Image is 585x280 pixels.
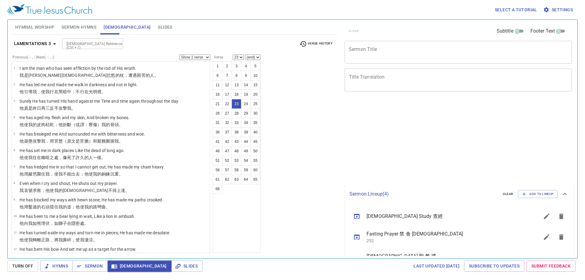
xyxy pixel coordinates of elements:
button: 7 [222,71,232,80]
p: 他使我的皮 [19,122,129,128]
span: Submit Feedback [531,262,571,270]
wh216: 。 [101,89,106,94]
iframe: from-child [342,98,527,182]
span: 6 [13,148,15,152]
span: 5 [13,132,15,135]
button: 39 [241,127,251,137]
p: Even when I cry and shout, He shuts out my prayer. [19,180,129,186]
span: Footer Text [530,27,555,35]
wh5753: 。 [106,204,110,209]
button: Verse History [296,39,336,48]
button: 65 [250,175,260,184]
p: I am the man who has seen affliction by the rod of His wrath. [19,65,158,71]
button: 26 [213,108,222,118]
span: 10 [13,214,17,218]
wh7626: ，遭遇 [124,73,158,78]
button: 37 [222,127,232,137]
a: Subscribe to Updates [464,261,524,272]
button: 24 [241,99,251,109]
p: 252 [367,238,525,244]
p: He has hedged me in so that I cannot get out; He has made my chain heavy. [19,164,165,170]
wh1870: ；他使我的路 [71,204,110,209]
span: Subscribe to Updates [469,262,519,270]
button: 34 [241,118,251,128]
button: 57 [222,165,232,175]
p: Sermon Lineup ( 4 ) [349,190,498,198]
wh693: ，如獅子 [50,221,88,226]
wh4285: ，像死了 [58,155,106,160]
button: Select a tutorial [492,4,540,16]
button: 60 [250,165,260,175]
button: [DEMOGRAPHIC_DATA] [108,261,172,272]
button: 11 [213,80,222,90]
wh3027: 攻擊我。 [58,106,76,111]
p: 他真是終日 [19,105,179,111]
p: He has been to me a bear lying in wait, Like a lion in ambush. [19,213,135,219]
button: 33 [232,118,241,128]
button: 15 [250,80,260,90]
span: [DEMOGRAPHIC_DATA] Study 查經 [367,213,525,220]
wh5178: 沉重 [110,172,123,176]
button: 25 [250,99,260,109]
b: Lamentations 3 [14,40,51,48]
button: 36 [213,127,222,137]
p: 他用鑿過的石頭 [19,204,163,210]
button: 5 [250,61,260,71]
wh3513: 。 [119,172,123,176]
span: Verse History [300,40,332,48]
label: Verse [213,55,223,59]
button: 35 [250,118,260,128]
wh2822: ，不行在光明裡 [71,89,106,94]
p: 他築壘 [19,138,145,144]
wh3427: 在幽暗之處 [37,155,106,160]
button: 29 [241,108,251,118]
p: Surely He has turned His hand against me Time and time again throughout the day. [19,98,179,104]
span: Subtitle [497,27,513,35]
button: 27 [222,108,232,118]
button: 55 [250,156,260,165]
wh7725: 反 [50,106,76,111]
wh1129: 攻擊我，用苦楚（原文是苦膽 [33,139,123,144]
button: 59 [241,165,251,175]
button: 8 [232,71,241,80]
wh8513: 圍困 [106,139,123,144]
p: 我哀號 [19,187,129,193]
button: 58 [232,165,241,175]
span: [DEMOGRAPHIC_DATA] 聖 餐 禮 [367,253,525,260]
img: True Jesus Church [7,4,92,15]
wh3318: ；他使 [80,172,123,176]
button: 6 [213,71,222,80]
span: Sermon Hymns [62,23,96,31]
span: Last updated [DATE] [413,262,459,270]
wh3117: 再三 [41,106,76,111]
wh2199: 求救 [33,188,130,193]
wh6040: 的人 [146,73,158,78]
span: Hymns [45,262,68,270]
button: 40 [250,127,260,137]
button: 31 [213,118,222,128]
button: 63 [232,175,241,184]
span: 8 [13,181,15,185]
button: 18 [232,90,241,99]
button: Lamentations 3 [12,38,61,49]
p: 他使我轉離 [19,237,170,243]
button: Sermon [73,261,108,272]
p: He has turned aside my ways and torn me in pieces; He has made me desolate. [19,230,170,236]
button: 56 [213,165,222,175]
label: Previous (←, ↑) Next (→, ↓) [12,55,54,59]
p: He has bent His bow And set me up as a target for the arrow. [19,246,136,252]
button: Settings [542,4,575,16]
button: 3 [232,61,241,71]
wh5493: 正路 [41,237,97,242]
button: 2 [222,61,232,71]
span: 12 [13,247,17,250]
button: 16 [213,90,222,99]
button: 41 [213,137,222,147]
button: 13 [232,80,241,90]
a: Last updated [DATE] [411,261,462,272]
span: Hymnal Worship [15,23,55,31]
wh1677: 埋伏 [41,221,89,226]
p: He has set me in dark places Like the dead of long ago. [19,147,125,154]
button: 20 [250,90,260,99]
button: 64 [241,175,251,184]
